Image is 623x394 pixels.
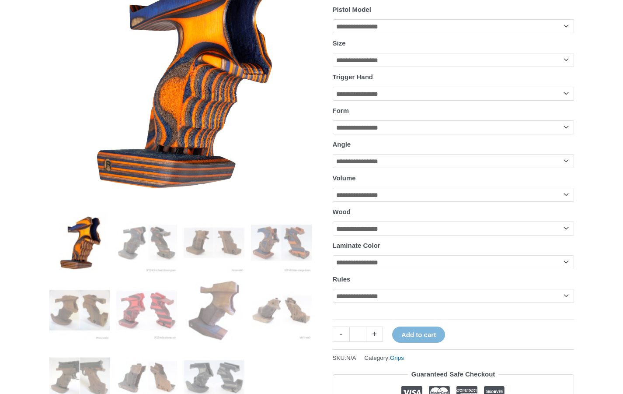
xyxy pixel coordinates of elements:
[333,327,349,342] a: -
[333,174,356,182] label: Volume
[333,242,380,249] label: Laminate Color
[390,355,404,361] a: Grips
[333,208,351,215] label: Wood
[392,327,445,343] button: Add to cart
[366,327,383,342] a: +
[333,39,346,47] label: Size
[251,280,312,341] img: Rink Sport Pistol Grip
[184,212,244,273] img: Rink Grip for Sport Pistol - Image 3
[333,352,356,363] span: SKU:
[346,355,356,361] span: N/A
[333,107,349,114] label: Form
[333,275,351,283] label: Rules
[333,141,351,148] label: Angle
[184,280,244,341] img: Rink Grip for Sport Pistol - Image 7
[49,280,110,341] img: Rink Grip for Sport Pistol - Image 5
[116,212,177,273] img: Rink Grip for Sport Pistol - Image 2
[333,73,373,81] label: Trigger Hand
[364,352,404,363] span: Category:
[349,327,366,342] input: Product quantity
[116,280,177,341] img: Rink Grip for Sport Pistol - Image 6
[251,212,312,273] img: Rink Grip for Sport Pistol - Image 4
[49,212,110,273] img: Rink Grip for Sport Pistol
[408,368,499,380] legend: Guaranteed Safe Checkout
[333,6,371,13] label: Pistol Model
